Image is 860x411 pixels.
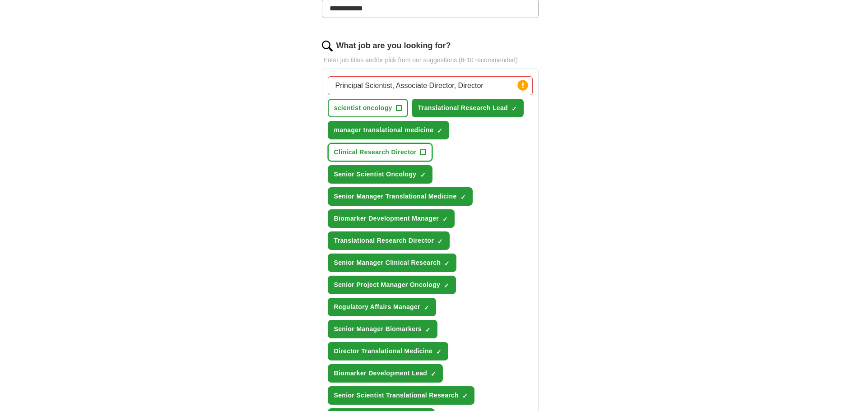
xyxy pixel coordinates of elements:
[334,324,422,334] span: Senior Manager Biomarkers
[322,55,539,65] p: Enter job titles and/or pick from our suggestions (6-10 recommended)
[444,260,450,267] span: ✓
[460,194,466,201] span: ✓
[334,125,434,135] span: manager translational medicine
[334,170,417,179] span: Senior Scientist Oncology
[511,105,517,112] span: ✓
[334,258,441,268] span: Senior Manager Clinical Research
[328,342,449,360] button: Director Translational Medicine✓
[328,209,455,228] button: Biomarker Development Manager✓
[328,320,438,338] button: Senior Manager Biomarkers✓
[334,346,433,356] span: Director Translational Medicine
[334,391,459,400] span: Senior Scientist Translational Research
[436,348,442,356] span: ✓
[328,276,456,294] button: Senior Project Manager Oncology✓
[328,254,457,272] button: Senior Manager Clinical Research✓
[336,40,451,52] label: What job are you looking for?
[328,386,475,405] button: Senior Scientist Translational Research✓
[334,214,439,223] span: Biomarker Development Manager
[328,143,432,162] button: Clinical Research Director
[328,165,432,184] button: Senior Scientist Oncology✓
[425,326,431,333] span: ✓
[412,99,524,117] button: Translational Research Lead✓
[334,103,392,113] span: scientist oncology
[334,148,417,157] span: Clinical Research Director
[431,370,436,378] span: ✓
[328,187,473,206] button: Senior Manager Translational Medicine✓
[328,298,436,316] button: Regulatory Affairs Manager✓
[418,103,508,113] span: Translational Research Lead
[334,236,434,245] span: Translational Research Director
[328,121,450,139] button: manager translational medicine✓
[437,238,443,245] span: ✓
[334,280,441,290] span: Senior Project Manager Oncology
[322,41,333,51] img: search.png
[437,127,442,134] span: ✓
[334,302,420,312] span: Regulatory Affairs Manager
[328,231,450,250] button: Translational Research Director✓
[328,99,408,117] button: scientist oncology
[334,369,428,378] span: Biomarker Development Lead
[328,76,533,95] input: Type a job title and press enter
[442,216,448,223] span: ✓
[424,304,429,311] span: ✓
[444,282,449,289] span: ✓
[328,364,443,383] button: Biomarker Development Lead✓
[420,171,426,179] span: ✓
[462,393,468,400] span: ✓
[334,192,457,201] span: Senior Manager Translational Medicine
